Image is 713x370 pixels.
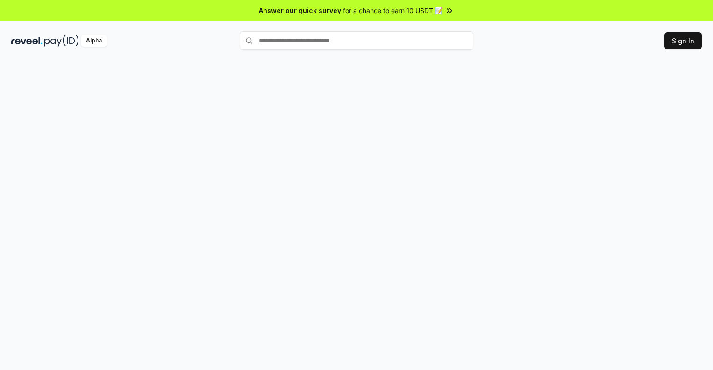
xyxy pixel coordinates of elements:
[664,32,702,49] button: Sign In
[81,35,107,47] div: Alpha
[259,6,341,15] span: Answer our quick survey
[44,35,79,47] img: pay_id
[343,6,443,15] span: for a chance to earn 10 USDT 📝
[11,35,43,47] img: reveel_dark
